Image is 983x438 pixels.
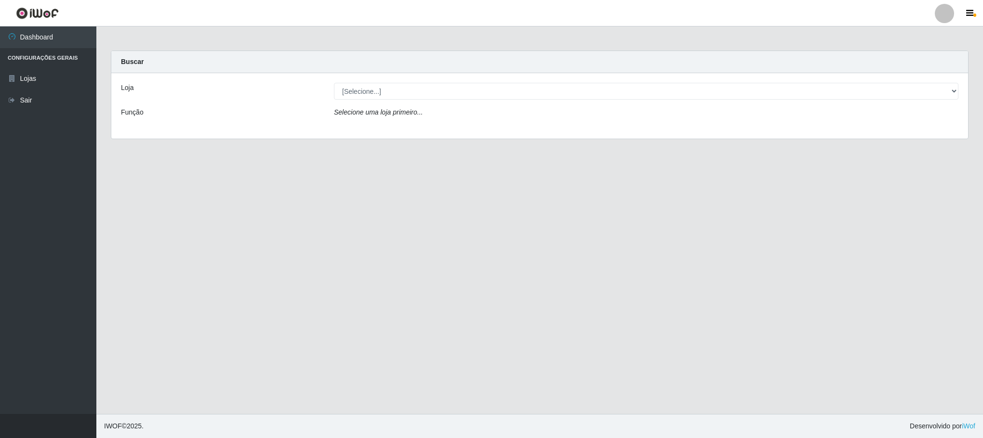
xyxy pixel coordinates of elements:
[104,422,122,430] span: IWOF
[121,58,144,65] strong: Buscar
[910,421,975,431] span: Desenvolvido por
[962,422,975,430] a: iWof
[121,107,144,117] label: Função
[16,7,59,19] img: CoreUI Logo
[121,83,133,93] label: Loja
[104,421,144,431] span: © 2025 .
[334,108,423,116] i: Selecione uma loja primeiro...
